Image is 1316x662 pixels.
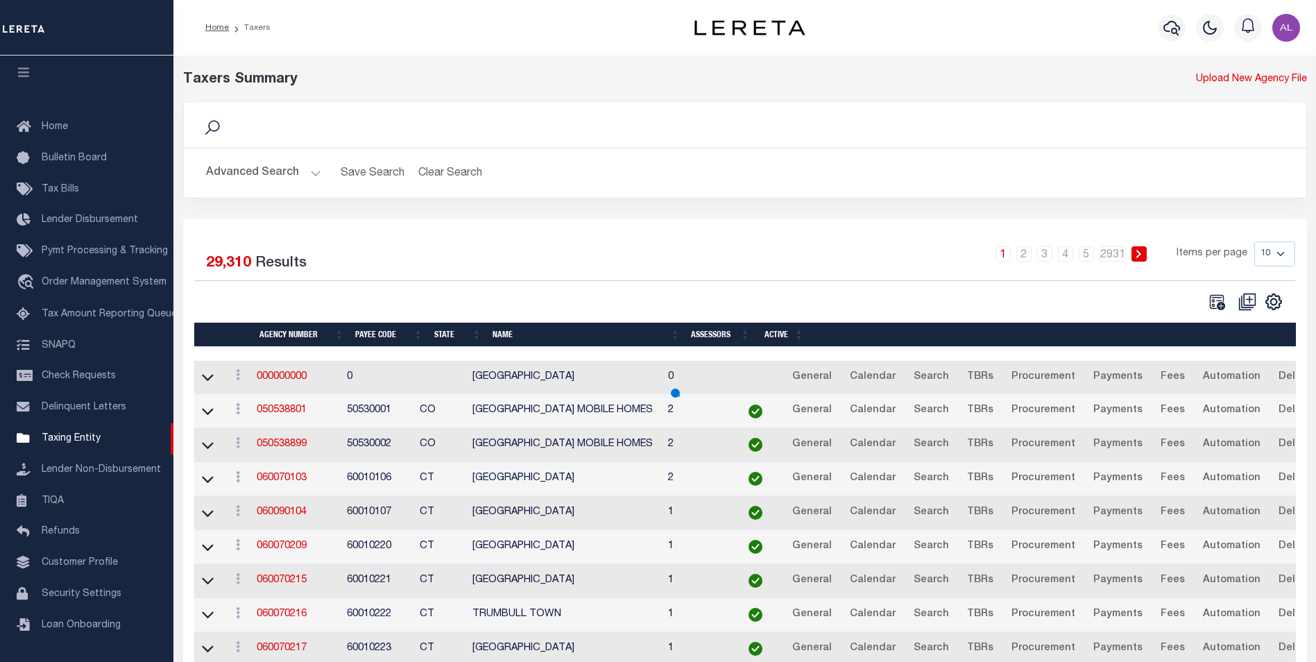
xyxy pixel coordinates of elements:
a: 060070216 [257,609,307,619]
span: Tax Bills [42,185,79,194]
td: [GEOGRAPHIC_DATA] [467,462,663,496]
a: Automation [1197,604,1267,626]
a: 050538801 [257,405,307,415]
a: Procurement [1005,400,1082,422]
td: 1 [663,530,730,564]
a: Search [907,400,955,422]
a: Search [907,570,955,592]
a: Procurement [1005,468,1082,490]
a: 060070209 [257,541,307,551]
button: Save Search [332,160,413,187]
a: Fees [1154,570,1191,592]
span: Refunds [42,527,80,536]
td: 0 [341,361,414,395]
span: Lender Disbursement [42,215,138,225]
a: Payments [1087,434,1149,456]
a: Fees [1154,604,1191,626]
span: Lender Non-Disbursement [42,465,161,475]
a: General [786,366,838,389]
th: Assessors: activate to sort column ascending [685,323,755,347]
a: Upload New Agency File [1196,72,1307,87]
a: Procurement [1005,604,1082,626]
a: Search [907,366,955,389]
span: Home [42,122,68,132]
a: Payments [1087,468,1149,490]
a: General [786,638,838,660]
span: TIQA [42,495,64,505]
td: 60010107 [341,496,414,530]
img: check-icon-green.svg [749,540,762,554]
a: Fees [1154,468,1191,490]
a: Automation [1197,536,1267,558]
img: logo-dark.svg [694,20,805,35]
td: 60010220 [341,530,414,564]
a: Fees [1154,366,1191,389]
a: Calendar [844,400,902,422]
td: 2 [663,394,730,428]
a: Procurement [1005,434,1082,456]
span: SNAPQ [42,340,76,350]
a: Automation [1197,366,1267,389]
a: General [786,434,838,456]
a: Search [907,604,955,626]
a: Payments [1087,536,1149,558]
span: Tax Amount Reporting Queue [42,309,177,319]
td: 60010222 [341,598,414,632]
th: Active: activate to sort column ascending [755,323,810,347]
span: Loan Onboarding [42,620,121,630]
td: [GEOGRAPHIC_DATA] MOBILE HOMES [467,428,663,462]
a: Search [907,434,955,456]
a: Search [907,468,955,490]
a: TBRs [961,536,1000,558]
img: check-icon-green.svg [749,405,762,418]
a: TBRs [961,434,1000,456]
img: check-icon-green.svg [749,608,762,622]
a: Calendar [844,468,902,490]
a: Fees [1154,536,1191,558]
img: check-icon-green.svg [749,574,762,588]
td: 1 [663,598,730,632]
a: Procurement [1005,502,1082,524]
td: CT [414,564,466,598]
span: Check Requests [42,371,116,381]
a: Payments [1087,366,1149,389]
a: General [786,468,838,490]
a: Calendar [844,434,902,456]
a: 060090104 [257,507,307,517]
td: CO [414,394,466,428]
a: Fees [1154,638,1191,660]
a: TBRs [961,400,1000,422]
img: check-icon-green.svg [749,642,762,656]
a: TBRs [961,570,1000,592]
a: Fees [1154,434,1191,456]
a: Calendar [844,604,902,626]
td: 0 [663,361,730,395]
td: [GEOGRAPHIC_DATA] [467,564,663,598]
a: Calendar [844,366,902,389]
img: svg+xml;base64,PHN2ZyB4bWxucz0iaHR0cDovL3d3dy53My5vcmcvMjAwMC9zdmciIHBvaW50ZXItZXZlbnRzPSJub25lIi... [1272,14,1300,42]
span: 29,310 [206,256,251,271]
a: 5 [1079,246,1094,262]
td: CT [414,496,466,530]
a: Calendar [844,502,902,524]
li: Taxers [229,22,271,34]
th: Name: activate to sort column ascending [487,323,685,347]
td: 1 [663,564,730,598]
td: [GEOGRAPHIC_DATA] MOBILE HOMES [467,394,663,428]
a: Fees [1154,400,1191,422]
a: General [786,604,838,626]
td: CT [414,462,466,496]
button: Clear Search [413,160,488,187]
a: Procurement [1005,536,1082,558]
a: 060070215 [257,575,307,585]
span: Pymt Processing & Tracking [42,246,168,256]
a: General [786,536,838,558]
a: Payments [1087,400,1149,422]
a: Payments [1087,570,1149,592]
a: General [786,570,838,592]
a: Calendar [844,570,902,592]
td: [GEOGRAPHIC_DATA] [467,496,663,530]
a: 4 [1058,246,1073,262]
a: 1 [995,246,1011,262]
a: Procurement [1005,638,1082,660]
